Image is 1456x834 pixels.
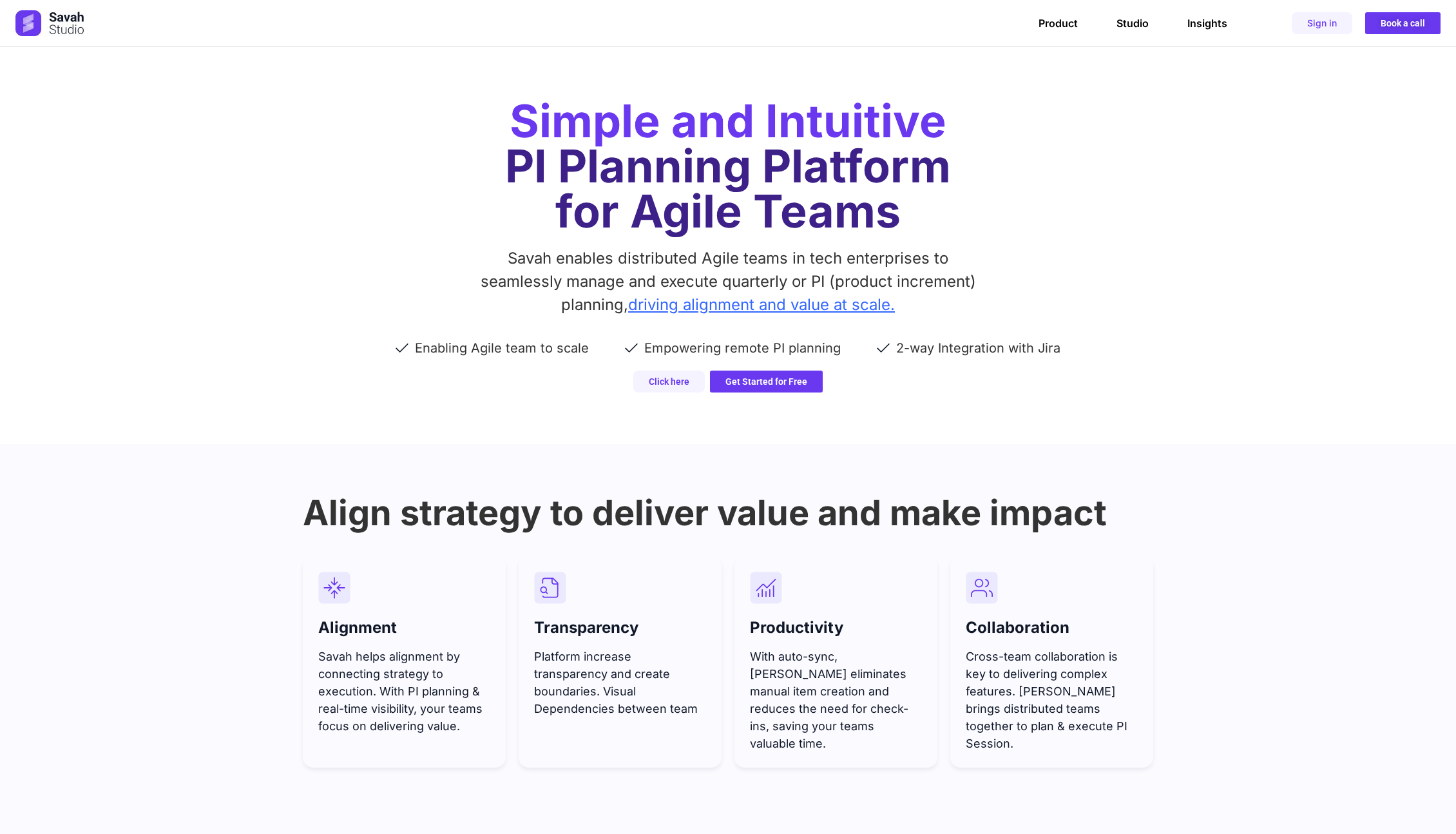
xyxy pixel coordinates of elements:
p: Savah enables distributed Agile teams in tech enterprises to seamlessly manage and execute quarte... [473,247,983,316]
span: Collaboration [966,618,1069,637]
span: Simple and Intuitive [510,93,946,148]
span: Sign in [1307,19,1337,28]
p: With auto-sync, [PERSON_NAME] eliminates manual item creation and reduces the need for check-ins,... [750,648,922,752]
h1: PI Planning Platform for Agile Teams [303,99,1153,234]
span: driving alignment and value at scale. [628,295,895,314]
span: Enabling Agile team to scale [412,338,589,358]
span: Click here [649,377,689,386]
a: Click here [633,371,705,393]
a: Insights [1187,17,1227,30]
a: Studio [1116,17,1149,30]
span: Book a call [1381,19,1425,28]
nav: Menu [1039,17,1227,30]
span: Empowering remote PI planning [641,338,841,358]
span: Transparency [534,618,638,637]
span: 2-way Integration with Jira [893,338,1060,358]
p: Cross-team collaboration is key to delivering complex features. [PERSON_NAME] brings distributed ... [966,648,1138,752]
a: Sign in [1292,12,1352,34]
h2: Align strategy to deliver value and make impact [303,496,1153,530]
span: Get Started for Free [725,377,807,386]
span: Productivity [750,618,843,637]
p: Platform increase transparency and create boundaries. Visual Dependencies between team [534,648,706,717]
a: Book a call [1365,12,1441,34]
span: Alignment [318,618,397,637]
a: Get Started for Free [710,371,823,393]
p: Savah helps alignment by connecting strategy to execution. With PI planning & real-time visibilit... [318,648,490,735]
iframe: Chat Widget [1392,772,1456,834]
a: Product [1039,17,1078,30]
